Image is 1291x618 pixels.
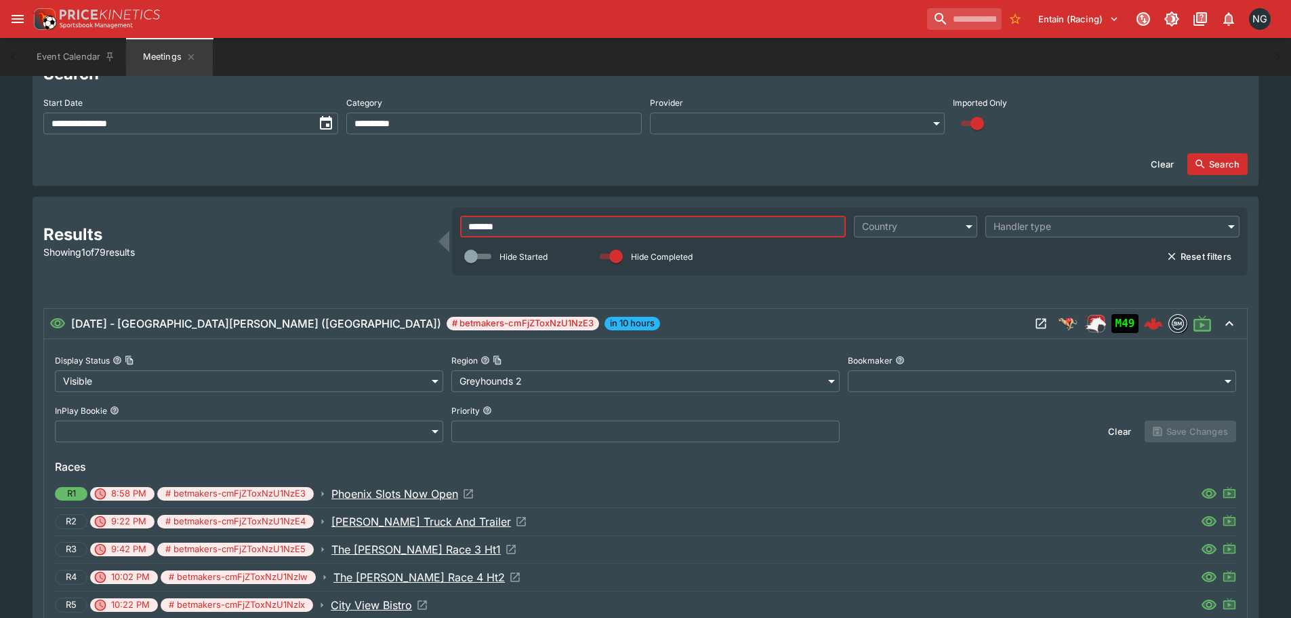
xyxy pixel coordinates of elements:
[1188,7,1212,31] button: Documentation
[953,97,1007,109] p: Imported Only
[161,598,313,612] span: # betmakers-cmFjZToxNzU1NzIx
[1160,7,1184,31] button: Toggle light/dark mode
[1223,514,1236,527] svg: Live
[1201,514,1217,530] svg: Visible
[1245,4,1275,34] button: Nick Goss
[1131,7,1155,31] button: Connected to PK
[333,569,505,585] p: The [PERSON_NAME] Race 4 Ht2
[112,355,122,365] button: Display StatusCopy To Clipboard
[331,597,412,613] p: City View Bistro
[331,541,501,558] p: The [PERSON_NAME] Race 3 Ht1
[331,486,474,502] a: Open Event
[58,598,84,612] span: R5
[103,571,158,584] span: 10:02 PM
[55,405,107,417] p: InPlay Bookie
[493,355,502,365] button: Copy To Clipboard
[58,571,84,584] span: R4
[631,251,693,263] p: Hide Completed
[1144,314,1163,333] img: logo-cerberus--red.svg
[110,406,119,415] button: InPlay Bookie
[60,22,133,28] img: Sportsbook Management
[5,7,30,31] button: open drawer
[1223,569,1236,583] svg: Live
[331,486,458,502] p: Phoenix Slots Now Open
[1169,315,1187,332] img: betmakers.png
[103,487,155,501] span: 8:58 PM
[103,598,158,612] span: 10:22 PM
[650,97,683,109] p: Provider
[927,8,1002,30] input: search
[483,406,492,415] button: Priority
[331,597,428,613] a: Open Event
[1084,313,1106,334] div: ParallelRacing Handler
[1201,597,1217,613] svg: Visible
[58,515,84,528] span: R2
[1159,246,1239,267] button: Reset filters
[157,543,314,556] span: # betmakers-cmFjZToxNzU1NzE5
[1143,153,1182,175] button: Clear
[1084,313,1106,334] img: racing.png
[59,487,84,501] span: R1
[499,251,548,263] p: Hide Started
[1201,569,1217,585] svg: Visible
[1111,314,1139,333] div: Imported to Jetbet as OPEN
[604,317,660,330] span: in 10 hours
[1201,486,1217,502] svg: Visible
[55,370,443,392] div: Visible
[331,514,527,530] a: Open Event
[60,9,160,20] img: PriceKinetics
[43,224,430,245] h2: Results
[848,355,893,366] p: Bookmaker
[28,38,123,76] button: Event Calendar
[480,355,490,365] button: RegionCopy To Clipboard
[125,355,134,365] button: Copy To Clipboard
[103,543,155,556] span: 9:42 PM
[58,543,84,556] span: R3
[157,515,314,528] span: # betmakers-cmFjZToxNzU1NzE4
[1193,314,1212,333] svg: Live
[1216,7,1241,31] button: Notifications
[331,541,517,558] a: Open Event
[126,38,213,76] button: Meetings
[43,97,83,109] p: Start Date
[993,220,1218,233] div: Handler type
[55,459,1236,475] h6: Races
[451,405,480,417] p: Priority
[1201,541,1217,558] svg: Visible
[1223,597,1236,611] svg: Live
[346,97,382,109] p: Category
[1004,8,1026,30] button: No Bookmarks
[71,315,441,332] h6: [DATE] - [GEOGRAPHIC_DATA][PERSON_NAME] ([GEOGRAPHIC_DATA])
[447,317,599,330] span: # betmakers-cmFjZToxNzU1NzE3
[1187,153,1248,175] button: Search
[55,355,110,366] p: Display Status
[1057,313,1079,334] div: greyhound_racing
[103,515,155,528] span: 9:22 PM
[161,571,316,584] span: # betmakers-cmFjZToxNzU1NzIw
[1168,314,1187,333] div: betmakers
[30,5,57,33] img: PriceKinetics Logo
[1249,8,1271,30] div: Nick Goss
[43,245,430,259] p: Showing 1 of 79 results
[895,355,905,365] button: Bookmaker
[1100,421,1139,442] button: Clear
[157,487,314,501] span: # betmakers-cmFjZToxNzU1NzE3
[451,370,840,392] div: Greyhounds 2
[1223,541,1236,555] svg: Live
[1030,8,1127,30] button: Select Tenant
[1057,313,1079,334] img: greyhound_racing.png
[1223,486,1236,499] svg: Live
[49,315,66,332] svg: Visible
[314,111,338,136] button: toggle date time picker
[1030,313,1052,334] button: Open Meeting
[331,514,511,530] p: [PERSON_NAME] Truck And Trailer
[862,220,956,233] div: Country
[451,355,478,366] p: Region
[333,569,521,585] a: Open Event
